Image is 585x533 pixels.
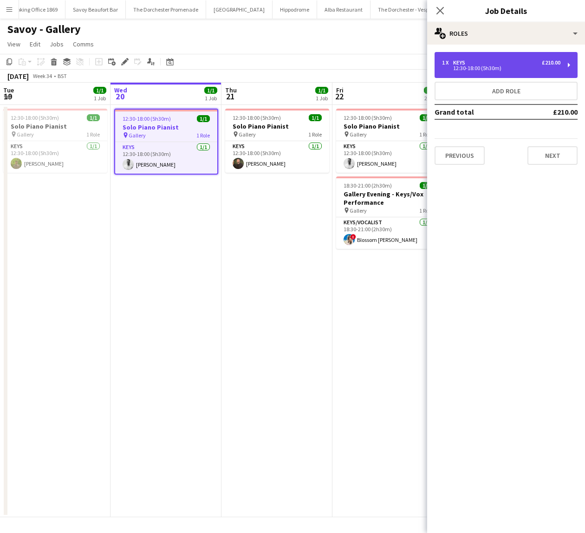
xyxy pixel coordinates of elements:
[350,131,367,138] span: Gallery
[87,114,100,121] span: 1/1
[123,115,171,122] span: 12:30-18:00 (5h30m)
[273,0,317,19] button: Hippodrome
[308,131,322,138] span: 1 Role
[542,59,560,66] div: £210.00
[129,132,146,139] span: Gallery
[205,95,217,102] div: 1 Job
[350,207,367,214] span: Gallery
[442,66,560,71] div: 12:30-18:00 (5h30m)
[427,22,585,45] div: Roles
[11,114,59,121] span: 12:30-18:00 (5h30m)
[196,132,210,139] span: 1 Role
[224,91,237,102] span: 21
[336,141,440,173] app-card-role: Keys1/112:30-18:00 (5h30m)[PERSON_NAME]
[336,217,440,249] app-card-role: Keys/Vocalist1/118:30-21:00 (2h30m)!Blossom [PERSON_NAME]
[7,22,81,36] h1: Savoy - Gallery
[114,86,127,94] span: Wed
[86,131,100,138] span: 1 Role
[225,86,237,94] span: Thu
[4,38,24,50] a: View
[204,87,217,94] span: 1/1
[233,114,281,121] span: 12:30-18:00 (5h30m)
[93,87,106,94] span: 1/1
[113,91,127,102] span: 20
[65,0,126,19] button: Savoy Beaufort Bar
[31,72,54,79] span: Week 34
[225,141,329,173] app-card-role: Keys1/112:30-18:00 (5h30m)[PERSON_NAME]
[239,131,256,138] span: Gallery
[336,190,440,207] h3: Gallery Evening - Keys/Vox Performance
[114,109,218,175] app-job-card: 12:30-18:00 (5h30m)1/1Solo Piano Pianist Gallery1 RoleKeys1/112:30-18:00 (5h30m)[PERSON_NAME]
[50,40,64,48] span: Jobs
[115,142,217,174] app-card-role: Keys1/112:30-18:00 (5h30m)[PERSON_NAME]
[2,91,14,102] span: 19
[126,0,206,19] button: The Dorchester Promenade
[336,122,440,130] h3: Solo Piano Pianist
[336,109,440,173] app-job-card: 12:30-18:00 (5h30m)1/1Solo Piano Pianist Gallery1 RoleKeys1/112:30-18:00 (5h30m)[PERSON_NAME]
[115,123,217,131] h3: Solo Piano Pianist
[420,182,433,189] span: 1/1
[206,0,273,19] button: [GEOGRAPHIC_DATA]
[7,40,20,48] span: View
[435,146,485,165] button: Previous
[3,86,14,94] span: Tue
[370,0,450,19] button: The Dorchester - Vesper Bar
[522,104,578,119] td: £210.00
[58,72,67,79] div: BST
[309,114,322,121] span: 1/1
[424,95,439,102] div: 2 Jobs
[435,82,578,100] button: Add role
[73,40,94,48] span: Comms
[336,176,440,249] app-job-card: 18:30-21:00 (2h30m)1/1Gallery Evening - Keys/Vox Performance Gallery1 RoleKeys/Vocalist1/118:30-2...
[344,114,392,121] span: 12:30-18:00 (5h30m)
[427,5,585,17] h3: Job Details
[344,182,392,189] span: 18:30-21:00 (2h30m)
[225,109,329,173] app-job-card: 12:30-18:00 (5h30m)1/1Solo Piano Pianist Gallery1 RoleKeys1/112:30-18:00 (5h30m)[PERSON_NAME]
[336,86,344,94] span: Fri
[94,95,106,102] div: 1 Job
[46,38,67,50] a: Jobs
[351,234,356,240] span: !
[3,109,107,173] app-job-card: 12:30-18:00 (5h30m)1/1Solo Piano Pianist Gallery1 RoleKeys1/112:30-18:00 (5h30m)[PERSON_NAME]
[30,40,40,48] span: Edit
[3,122,107,130] h3: Solo Piano Pianist
[419,207,433,214] span: 1 Role
[527,146,578,165] button: Next
[424,87,437,94] span: 2/2
[26,38,44,50] a: Edit
[17,131,34,138] span: Gallery
[315,87,328,94] span: 1/1
[435,104,522,119] td: Grand total
[316,95,328,102] div: 1 Job
[69,38,97,50] a: Comms
[453,59,469,66] div: Keys
[442,59,453,66] div: 1 x
[197,115,210,122] span: 1/1
[335,91,344,102] span: 22
[3,141,107,173] app-card-role: Keys1/112:30-18:00 (5h30m)[PERSON_NAME]
[419,131,433,138] span: 1 Role
[420,114,433,121] span: 1/1
[225,122,329,130] h3: Solo Piano Pianist
[317,0,370,19] button: Alba Restaurant
[7,71,29,81] div: [DATE]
